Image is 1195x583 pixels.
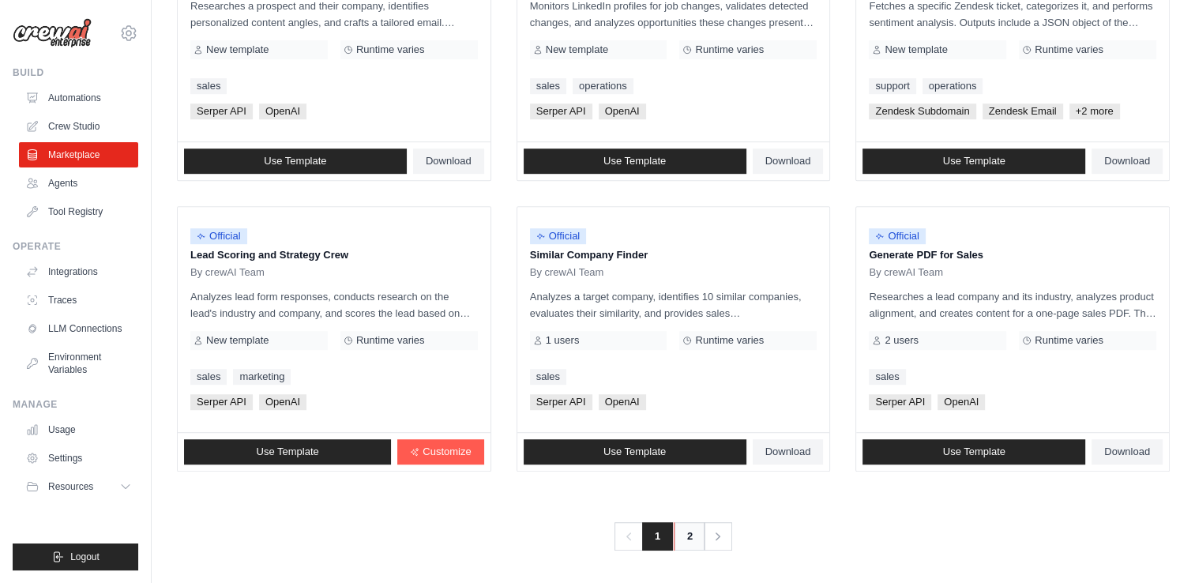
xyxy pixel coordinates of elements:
a: Use Template [524,149,746,174]
span: Official [190,228,247,244]
a: sales [190,78,227,94]
span: Runtime varies [695,43,764,56]
a: Use Template [184,149,407,174]
a: operations [923,78,983,94]
p: Lead Scoring and Strategy Crew [190,247,478,263]
span: OpenAI [938,394,985,410]
a: Customize [397,439,483,465]
span: By crewAI Team [530,266,604,279]
span: Runtime varies [1035,43,1103,56]
span: Zendesk Subdomain [869,103,975,119]
a: Use Template [184,439,391,465]
div: Build [13,66,138,79]
span: By crewAI Team [869,266,943,279]
img: Logo [13,18,92,48]
a: Download [753,439,824,465]
span: Use Template [264,155,326,167]
a: LLM Connections [19,316,138,341]
span: Official [530,228,587,244]
div: Manage [13,398,138,411]
a: Tool Registry [19,199,138,224]
span: Logout [70,551,100,563]
span: New template [546,43,608,56]
span: Serper API [190,103,253,119]
span: OpenAI [599,103,646,119]
nav: Pagination [614,522,732,551]
a: Integrations [19,259,138,284]
a: sales [530,78,566,94]
span: Download [765,155,811,167]
span: Resources [48,480,93,493]
span: Serper API [190,394,253,410]
a: Settings [19,446,138,471]
div: Operate [13,240,138,253]
span: Zendesk Email [983,103,1063,119]
a: sales [869,369,905,385]
span: New template [206,43,269,56]
a: Traces [19,288,138,313]
span: Download [1104,155,1150,167]
a: Automations [19,85,138,111]
span: Official [869,228,926,244]
span: OpenAI [259,103,306,119]
span: New template [206,334,269,347]
a: support [869,78,915,94]
a: Use Template [524,439,746,465]
span: 1 [642,522,673,551]
button: Logout [13,544,138,570]
span: OpenAI [259,394,306,410]
span: Use Template [256,446,318,458]
span: Runtime varies [356,334,425,347]
p: Researches a lead company and its industry, analyzes product alignment, and creates content for a... [869,288,1156,322]
span: Download [426,155,472,167]
span: Serper API [530,103,592,119]
span: 1 users [546,334,580,347]
span: Use Template [603,446,666,458]
p: Analyzes lead form responses, conducts research on the lead's industry and company, and scores th... [190,288,478,322]
a: sales [190,369,227,385]
span: Use Template [943,446,1005,458]
a: Download [1092,439,1163,465]
a: Download [1092,149,1163,174]
span: Download [765,446,811,458]
span: OpenAI [599,394,646,410]
a: sales [530,369,566,385]
p: Similar Company Finder [530,247,817,263]
span: Use Template [603,155,666,167]
button: Resources [19,474,138,499]
a: 2 [674,522,705,551]
a: Usage [19,417,138,442]
span: Runtime varies [695,334,764,347]
a: Agents [19,171,138,196]
span: 2 users [885,334,919,347]
a: Use Template [862,149,1085,174]
span: Runtime varies [1035,334,1103,347]
a: Marketplace [19,142,138,167]
a: operations [573,78,633,94]
span: Serper API [530,394,592,410]
a: Download [753,149,824,174]
span: Serper API [869,394,931,410]
a: marketing [233,369,291,385]
span: By crewAI Team [190,266,265,279]
span: New template [885,43,947,56]
span: +2 more [1069,103,1120,119]
a: Use Template [862,439,1085,465]
p: Generate PDF for Sales [869,247,1156,263]
span: Runtime varies [356,43,425,56]
p: Analyzes a target company, identifies 10 similar companies, evaluates their similarity, and provi... [530,288,817,322]
a: Environment Variables [19,344,138,382]
a: Download [413,149,484,174]
span: Use Template [943,155,1005,167]
a: Crew Studio [19,114,138,139]
span: Download [1104,446,1150,458]
span: Customize [423,446,471,458]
